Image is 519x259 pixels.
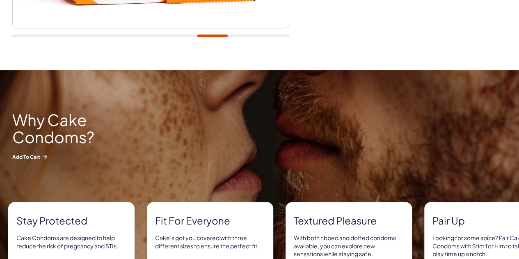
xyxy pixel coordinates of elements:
[155,234,265,250] p: Cake’s got you covered with three different sizes to ensure the perfect fit.
[155,214,265,228] strong: Fit for everyone
[16,234,126,250] p: Cake Condoms are designed to help reduce the risk of pregnancy and STIs.
[12,154,111,160] span: Add to Cart
[16,214,126,228] strong: Stay protected
[12,111,111,146] h2: Why Cake Condoms?
[294,214,404,228] strong: Textured pleasure
[294,234,404,258] p: With both ribbed and dotted condoms available, you can explore new sensations while staying safe.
